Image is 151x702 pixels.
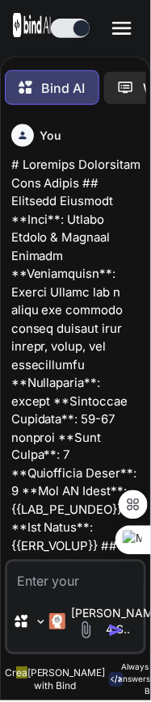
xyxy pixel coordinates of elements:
p: Bind AI [42,78,86,98]
img: Claude 4 Sonnet [49,615,65,631]
img: Pick Models [34,616,48,630]
img: attachment [77,622,95,641]
h6: You [40,128,62,144]
p: Cr [PERSON_NAME] with Bind [5,668,106,694]
span: ea [16,668,27,680]
img: Bind AI [13,13,51,37]
img: icon [108,624,124,640]
img: bind-logo [109,674,124,688]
